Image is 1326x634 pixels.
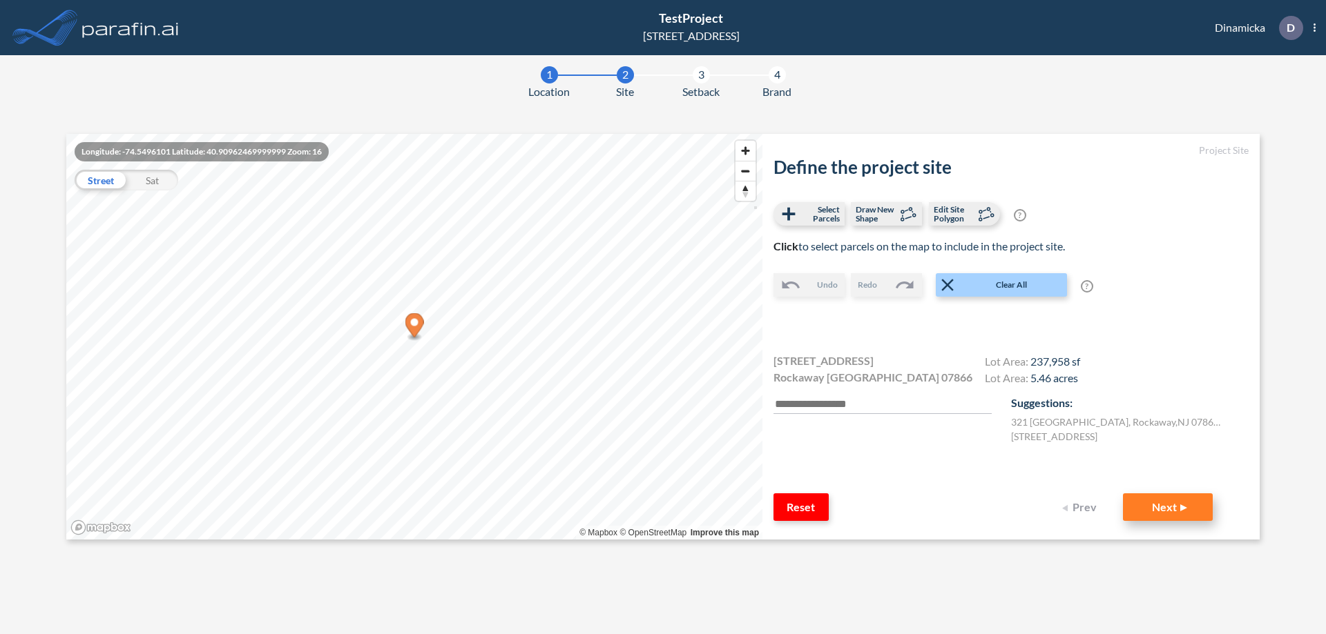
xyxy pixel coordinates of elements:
div: Sat [126,170,178,190]
span: Undo [817,279,838,291]
button: Redo [851,273,922,297]
label: 321 [GEOGRAPHIC_DATA] , Rockaway , NJ 07866 , US [1011,415,1225,429]
span: ? [1014,209,1026,221]
div: [STREET_ADDRESS] [643,28,740,44]
button: Zoom out [736,161,756,181]
span: Site [616,83,634,100]
span: Rockaway [GEOGRAPHIC_DATA] 07866 [773,369,972,386]
div: Map marker [405,313,424,341]
button: Prev [1054,493,1109,521]
a: Mapbox homepage [70,519,131,535]
span: Setback [682,83,720,100]
div: Dinamicka [1194,16,1316,40]
span: [STREET_ADDRESS] [773,353,874,369]
button: Reset bearing to north [736,181,756,201]
h2: Define the project site [773,157,1249,178]
button: Clear All [936,273,1067,297]
p: Suggestions: [1011,395,1249,411]
span: Reset bearing to north [736,181,756,201]
span: 5.46 acres [1030,371,1078,384]
button: Reset [773,493,829,521]
div: 4 [769,66,786,83]
a: Mapbox [579,528,617,537]
canvas: Map [66,134,762,539]
h5: Project Site [773,145,1249,157]
div: 1 [541,66,558,83]
span: Location [528,83,570,100]
span: ? [1081,280,1093,293]
span: Zoom out [736,161,756,181]
h4: Lot Area: [985,355,1080,371]
span: Clear All [958,279,1066,291]
span: Draw New Shape [856,205,896,223]
span: Edit Site Polygon [934,205,974,223]
div: Longitude: -74.5496101 Latitude: 40.90962469999999 Zoom: 16 [75,142,329,161]
label: [STREET_ADDRESS] [1011,429,1097,444]
span: Select Parcels [799,205,840,223]
span: TestProject [659,10,723,26]
button: Undo [773,273,845,297]
span: 237,958 sf [1030,355,1080,368]
span: to select parcels on the map to include in the project site. [773,239,1065,252]
h4: Lot Area: [985,371,1080,388]
a: Improve this map [691,528,759,537]
b: Click [773,239,798,252]
div: 3 [693,66,710,83]
a: OpenStreetMap [619,528,686,537]
div: Street [75,170,126,190]
button: Next [1123,493,1213,521]
div: 2 [617,66,634,83]
img: logo [79,14,182,41]
span: Redo [858,279,877,291]
p: D [1287,21,1295,34]
button: Zoom in [736,141,756,161]
span: Brand [762,83,791,100]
